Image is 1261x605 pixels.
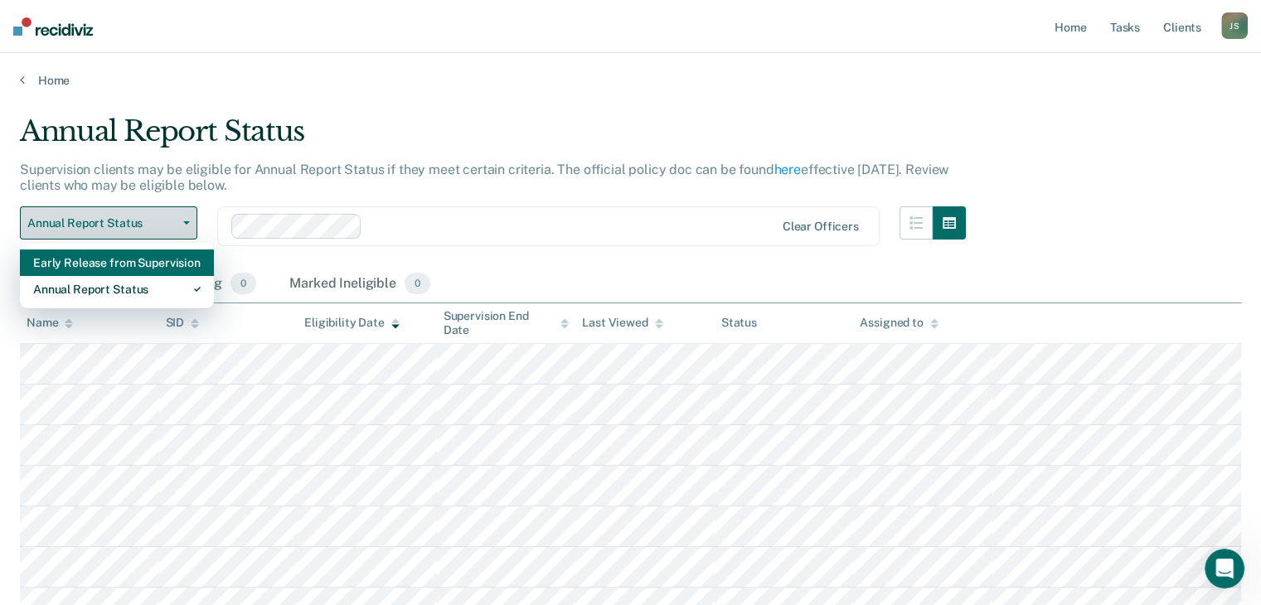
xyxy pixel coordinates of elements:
[304,316,400,330] div: Eligibility Date
[33,276,201,302] div: Annual Report Status
[169,266,259,302] div: Pending0
[20,114,966,162] div: Annual Report Status
[405,273,430,294] span: 0
[20,206,197,240] button: Annual Report Status
[1221,12,1248,39] div: J S
[860,316,938,330] div: Assigned to
[1205,549,1244,588] iframe: Intercom live chat
[230,273,256,294] span: 0
[721,316,757,330] div: Status
[27,316,73,330] div: Name
[27,216,177,230] span: Annual Report Status
[783,220,859,234] div: Clear officers
[20,162,948,193] p: Supervision clients may be eligible for Annual Report Status if they meet certain criteria. The o...
[444,309,570,337] div: Supervision End Date
[1221,12,1248,39] button: JS
[13,17,93,36] img: Recidiviz
[20,73,1241,88] a: Home
[166,316,200,330] div: SID
[286,266,434,302] div: Marked Ineligible0
[582,316,662,330] div: Last Viewed
[774,162,801,177] a: here
[33,249,201,276] div: Early Release from Supervision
